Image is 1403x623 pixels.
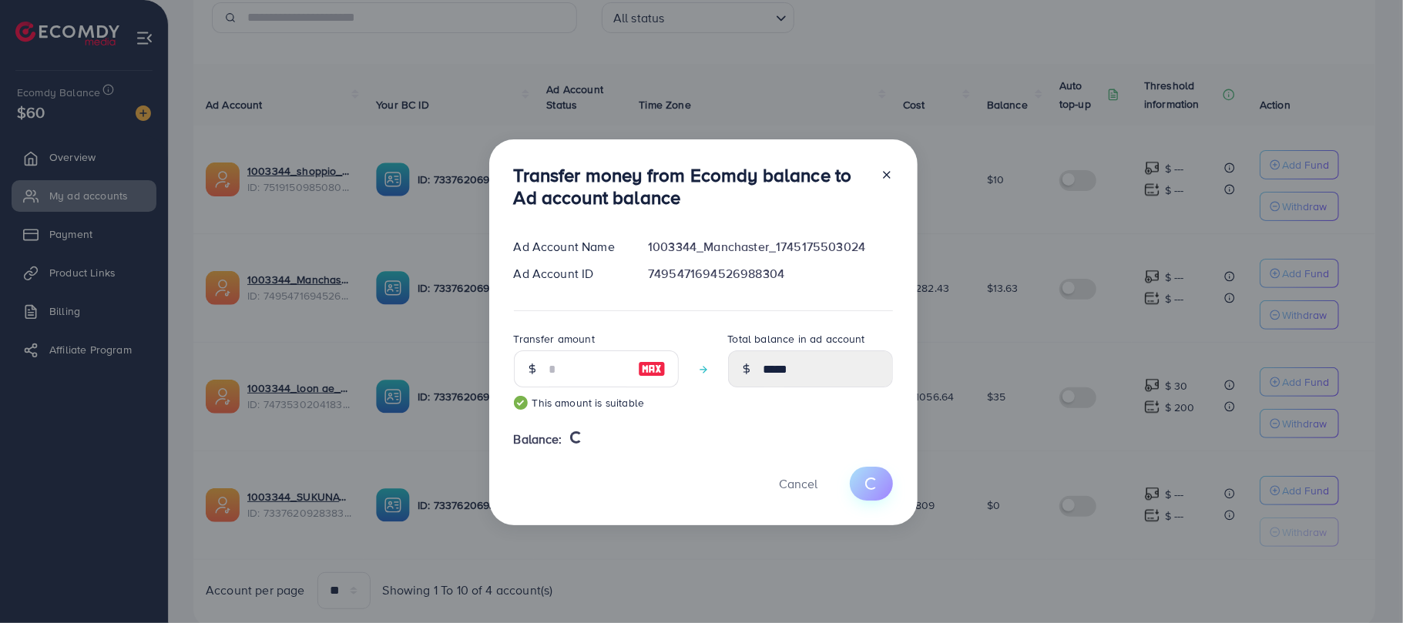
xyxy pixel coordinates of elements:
[514,331,595,347] label: Transfer amount
[760,467,837,500] button: Cancel
[514,430,562,448] span: Balance:
[502,238,636,256] div: Ad Account Name
[1338,554,1391,611] iframe: Chat
[502,265,636,283] div: Ad Account ID
[638,360,666,378] img: image
[780,475,818,492] span: Cancel
[514,396,528,410] img: guide
[636,238,905,256] div: 1003344_Manchaster_1745175503024
[728,331,865,347] label: Total balance in ad account
[636,265,905,283] div: 7495471694526988304
[514,164,868,209] h3: Transfer money from Ecomdy balance to Ad account balance
[514,395,679,410] small: This amount is suitable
